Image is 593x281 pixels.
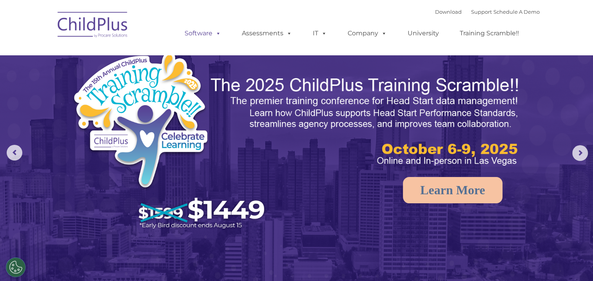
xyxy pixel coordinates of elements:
a: Assessments [234,26,300,41]
a: IT [305,26,335,41]
img: ChildPlus by Procare Solutions [54,6,132,46]
span: Phone number [109,84,142,90]
a: Company [340,26,395,41]
a: Download [435,9,462,15]
span: Last name [109,52,133,58]
button: Cookies Settings [6,257,25,277]
font: | [435,9,540,15]
a: Training Scramble!! [452,26,527,41]
a: Learn More [403,177,502,203]
a: Software [177,26,229,41]
a: University [400,26,447,41]
a: Schedule A Demo [493,9,540,15]
a: Support [471,9,492,15]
